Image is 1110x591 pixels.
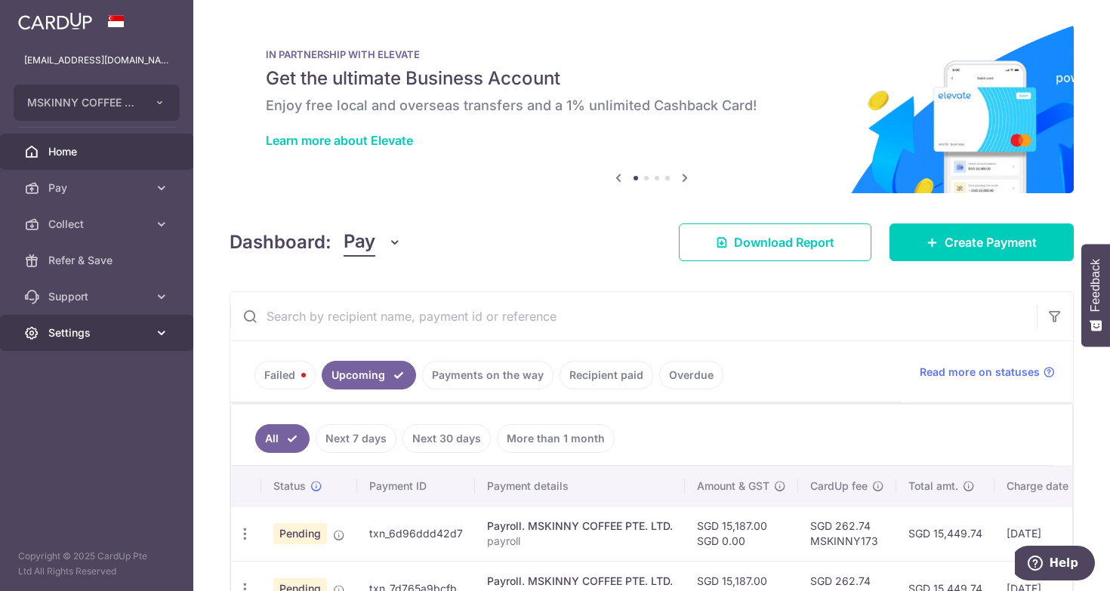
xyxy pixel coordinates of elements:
a: Download Report [679,223,871,261]
button: MSKINNY COFFEE PTE. LTD. [14,85,180,121]
span: MSKINNY COFFEE PTE. LTD. [27,95,139,110]
th: Payment ID [357,466,475,506]
a: Payments on the way [422,361,553,389]
div: Payroll. MSKINNY COFFEE PTE. LTD. [487,574,673,589]
span: Refer & Save [48,253,148,268]
span: Pay [344,228,375,257]
a: Next 30 days [402,424,491,453]
span: Read more on statuses [920,365,1040,380]
span: Collect [48,217,148,232]
a: Learn more about Elevate [266,133,413,148]
a: All [255,424,310,453]
button: Feedback - Show survey [1081,244,1110,346]
img: CardUp [18,12,92,30]
td: [DATE] [994,506,1097,561]
div: Payroll. MSKINNY COFFEE PTE. LTD. [487,519,673,534]
td: SGD 262.74 MSKINNY173 [798,506,896,561]
span: Download Report [734,233,834,251]
a: Create Payment [890,223,1074,261]
h4: Dashboard: [230,229,331,256]
span: Status [273,479,306,494]
h5: Get the ultimate Business Account [266,66,1038,91]
button: Pay [344,228,402,257]
img: Renovation banner [230,24,1074,193]
a: Next 7 days [316,424,396,453]
p: payroll [487,534,673,549]
th: Payment details [475,466,685,506]
iframe: Opens a widget where you can find more information [1015,546,1095,583]
span: CardUp fee [810,479,868,494]
span: Home [48,144,148,159]
a: Recipient paid [560,361,653,389]
a: Read more on statuses [920,365,1055,380]
td: txn_6d96ddd42d7 [357,506,475,561]
span: Charge date [1007,479,1068,494]
a: More than 1 month [497,424,615,453]
a: Failed [254,361,316,389]
a: Overdue [659,361,723,389]
span: Settings [48,325,148,340]
span: Pay [48,180,148,195]
span: Pending [273,523,327,544]
span: Amount & GST [697,479,769,494]
span: Total amt. [908,479,958,494]
td: SGD 15,187.00 SGD 0.00 [685,506,798,561]
h6: Enjoy free local and overseas transfers and a 1% unlimited Cashback Card! [266,97,1038,115]
p: IN PARTNERSHIP WITH ELEVATE [266,48,1038,60]
span: Support [48,289,148,304]
span: Feedback [1089,259,1102,312]
input: Search by recipient name, payment id or reference [230,292,1037,340]
p: [EMAIL_ADDRESS][DOMAIN_NAME] [24,53,169,68]
a: Upcoming [322,361,416,389]
td: SGD 15,449.74 [896,506,994,561]
span: Create Payment [945,233,1037,251]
